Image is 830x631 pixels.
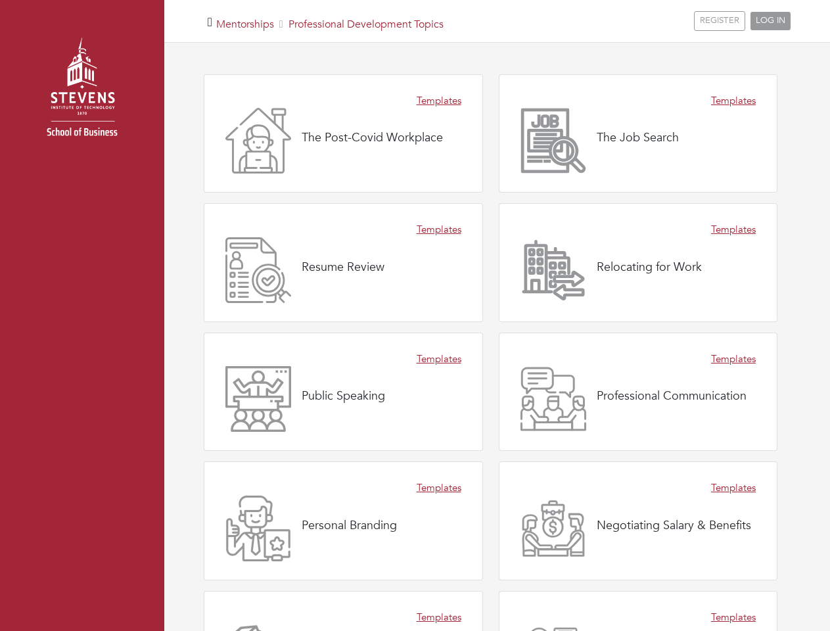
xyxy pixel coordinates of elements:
a: Templates [711,610,756,625]
a: Templates [417,352,461,367]
h4: The Post-Covid Workplace [302,131,443,145]
h4: Negotiating Salary & Benefits [597,519,751,533]
h4: Resume Review [302,260,384,275]
img: stevens_logo.png [13,23,151,161]
h4: The Job Search [597,131,679,145]
a: LOG IN [750,12,791,30]
a: Templates [711,222,756,237]
h4: Public Speaking [302,389,385,404]
a: Templates [711,352,756,367]
a: Templates [417,222,461,237]
h4: Relocating for Work [597,260,702,275]
a: REGISTER [694,11,745,31]
a: Professional Development Topics [288,17,444,32]
a: Templates [711,93,756,108]
a: Templates [417,610,461,625]
h4: Personal Branding [302,519,397,533]
a: Mentorships [216,17,274,32]
a: Templates [417,480,461,496]
a: Templates [417,93,461,108]
a: Templates [711,480,756,496]
h4: Professional Communication [597,389,747,404]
